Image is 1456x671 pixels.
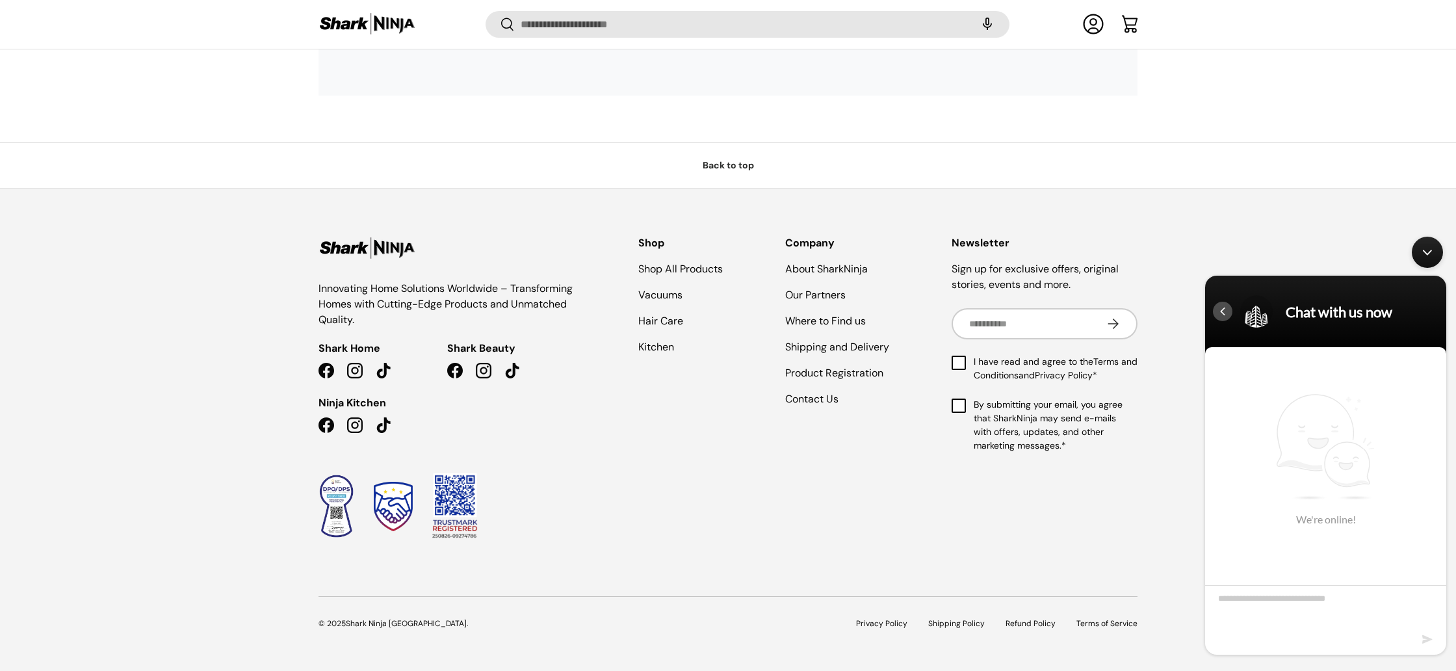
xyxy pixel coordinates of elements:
[318,618,468,629] span: © 2025 .
[638,288,682,302] a: Vacuums
[638,314,683,328] a: Hair Care
[318,395,386,411] span: Ninja Kitchen
[638,340,674,354] a: Kitchen
[318,474,354,538] img: Data Privacy Seal
[1199,230,1453,661] iframe: SalesIQ Chatwindow
[785,392,838,406] a: Contact Us
[318,12,416,37] img: Shark Ninja Philippines
[432,473,478,539] img: Trustmark QR
[1006,618,1056,629] a: Refund Policy
[785,288,846,302] a: Our Partners
[318,281,576,328] p: Innovating Home Solutions Worldwide – Transforming Homes with Cutting-Edge Products and Unmatched...
[1076,618,1137,629] a: Terms of Service
[967,10,1008,39] speech-search-button: Search by voice
[785,314,866,328] a: Where to Find us
[785,340,889,354] a: Shipping and Delivery
[952,261,1137,293] p: Sign up for exclusive offers, original stories, events and more.
[638,262,723,276] a: Shop All Products
[928,618,985,629] a: Shipping Policy
[974,355,1137,382] span: I have read and agree to the and *
[374,482,413,531] img: Trustmark Seal
[856,618,907,629] a: Privacy Policy
[952,235,1137,251] h2: Newsletter
[785,366,883,380] a: Product Registration
[974,398,1137,453] span: By submitting your email, you agree that SharkNinja may send e-mails with offers, updates, and ot...
[785,262,868,276] a: About SharkNinja
[1035,369,1093,381] a: Privacy Policy
[346,618,467,629] a: Shark Ninja [GEOGRAPHIC_DATA]
[318,341,380,356] span: Shark Home
[447,341,515,356] span: Shark Beauty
